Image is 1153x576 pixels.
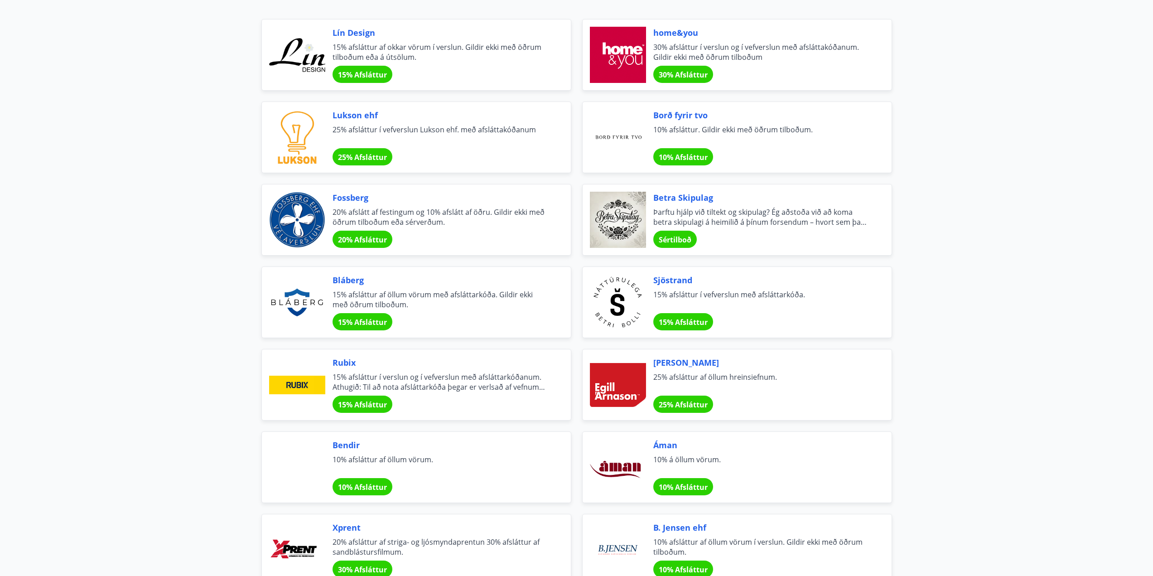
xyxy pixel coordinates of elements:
[333,274,549,286] span: Bláberg
[333,42,549,62] span: 15% afsláttur af okkar vörum í verslun. Gildir ekki með öðrum tilboðum eða á útsölum.
[659,70,708,80] span: 30% Afsláttur
[659,235,691,245] span: Sértilboð
[333,207,549,227] span: 20% afslátt af festingum og 10% afslátt af öðru. Gildir ekki með öðrum tilboðum eða sérverðum.
[333,455,549,474] span: 10% afsláttur af öllum vörum.
[338,317,387,327] span: 15% Afsláttur
[653,274,870,286] span: Sjöstrand
[333,537,549,557] span: 20% afsláttur af striga- og ljósmyndaprentun 30% afsláttur af sandblástursfilmum.
[333,357,549,368] span: Rubix
[653,192,870,203] span: Betra Skipulag
[653,439,870,451] span: Áman
[333,290,549,310] span: 15% afsláttur af öllum vörum með afsláttarkóða. Gildir ekki með öðrum tilboðum.
[659,152,708,162] span: 10% Afsláttur
[659,317,708,327] span: 15% Afsláttur
[653,372,870,392] span: 25% afsláttur af öllum hreinsiefnum.
[653,109,870,121] span: Borð fyrir tvo
[333,27,549,39] span: Lín Design
[338,70,387,80] span: 15% Afsláttur
[653,455,870,474] span: 10% á öllum vörum.
[333,109,549,121] span: Lukson ehf
[653,207,870,227] span: Þarftu hjálp við tiltekt og skipulag? Ég aðstoða við að koma betra skipulagi á heimilið á þínum f...
[338,482,387,492] span: 10% Afsláttur
[338,152,387,162] span: 25% Afsláttur
[653,522,870,533] span: B. Jensen ehf
[333,192,549,203] span: Fossberg
[653,290,870,310] span: 15% afsláttur í vefverslun með afsláttarkóða.
[653,357,870,368] span: [PERSON_NAME]
[338,565,387,575] span: 30% Afsláttur
[333,372,549,392] span: 15% afsláttur í verslun og í vefverslun með afsláttarkóðanum. Athugið: Til að nota afsláttarkóða ...
[338,235,387,245] span: 20% Afsláttur
[333,439,549,451] span: Bendir
[653,27,870,39] span: home&you
[338,400,387,410] span: 15% Afsláttur
[659,400,708,410] span: 25% Afsláttur
[653,125,870,145] span: 10% afsláttur. Gildir ekki með öðrum tilboðum.
[653,42,870,62] span: 30% afsláttur í verslun og í vefverslun með afsláttakóðanum. Gildir ekki með öðrum tilboðum
[333,522,549,533] span: Xprent
[659,565,708,575] span: 10% Afsláttur
[659,482,708,492] span: 10% Afsláttur
[653,537,870,557] span: 10% afsláttur af öllum vörum í verslun. Gildir ekki með öðrum tilboðum.
[333,125,549,145] span: 25% afsláttur í vefverslun Lukson ehf. með afsláttakóðanum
